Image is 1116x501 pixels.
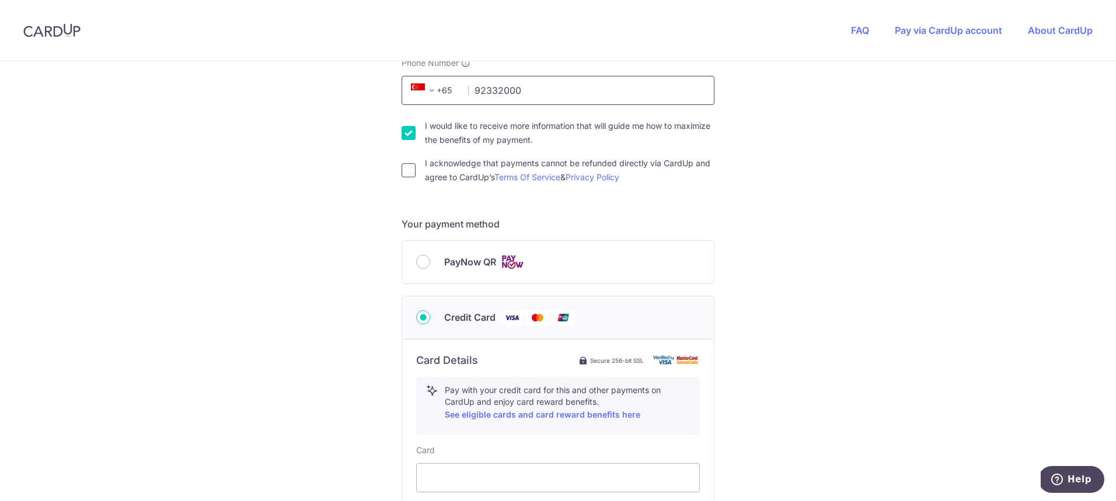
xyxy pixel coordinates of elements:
[407,83,460,97] span: +65
[425,156,714,184] label: I acknowledge that payments cannot be refunded directly via CardUp and agree to CardUp’s &
[552,310,575,325] img: Union Pay
[590,356,644,365] span: Secure 256-bit SSL
[526,310,549,325] img: Mastercard
[23,23,81,37] img: CardUp
[566,172,619,182] a: Privacy Policy
[426,471,690,485] iframe: Secure card payment input frame
[445,384,690,422] p: Pay with your credit card for this and other payments on CardUp and enjoy card reward benefits.
[402,57,459,69] span: Phone Number
[444,310,496,324] span: Credit Card
[444,255,496,269] span: PayNow QR
[895,24,1002,36] a: Pay via CardUp account
[494,172,560,182] a: Terms Of Service
[402,217,714,231] h5: Your payment method
[416,255,700,269] div: PayNow QR Cards logo
[653,355,700,365] img: card secure
[851,24,869,36] a: FAQ
[1028,24,1093,36] a: About CardUp
[425,119,714,147] label: I would like to receive more information that will guide me how to maximize the benefits of my pa...
[1041,466,1104,495] iframe: Opens a widget where you can find more information
[416,310,700,325] div: Credit Card Visa Mastercard Union Pay
[445,409,640,419] a: See eligible cards and card reward benefits here
[500,310,524,325] img: Visa
[501,255,524,269] img: Cards logo
[416,444,435,456] label: Card
[411,83,439,97] span: +65
[416,353,478,367] h6: Card Details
